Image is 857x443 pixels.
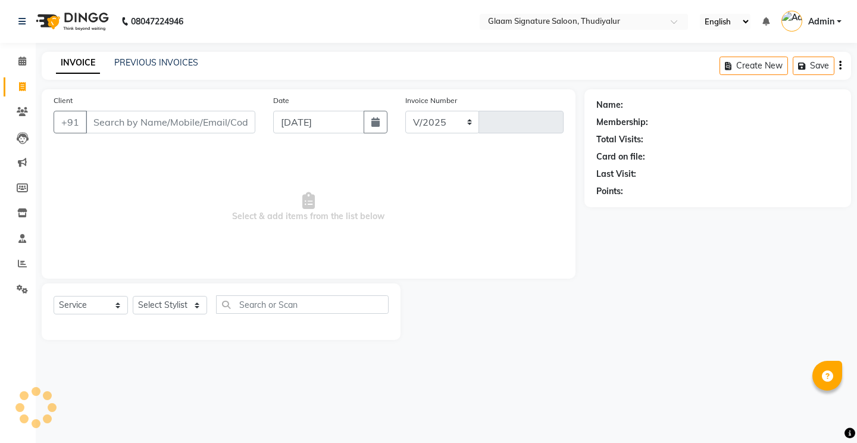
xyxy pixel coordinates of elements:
b: 08047224946 [131,5,183,38]
button: Create New [720,57,788,75]
span: Select & add items from the list below [54,148,564,267]
button: +91 [54,111,87,133]
img: logo [30,5,112,38]
div: Last Visit: [596,168,636,180]
div: Card on file: [596,151,645,163]
input: Search by Name/Mobile/Email/Code [86,111,255,133]
a: INVOICE [56,52,100,74]
input: Search or Scan [216,295,389,314]
div: Membership: [596,116,648,129]
a: PREVIOUS INVOICES [114,57,198,68]
button: Save [793,57,834,75]
label: Date [273,95,289,106]
span: Admin [808,15,834,28]
div: Name: [596,99,623,111]
div: Total Visits: [596,133,643,146]
img: Admin [781,11,802,32]
iframe: chat widget [807,395,845,431]
label: Client [54,95,73,106]
div: Points: [596,185,623,198]
label: Invoice Number [405,95,457,106]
